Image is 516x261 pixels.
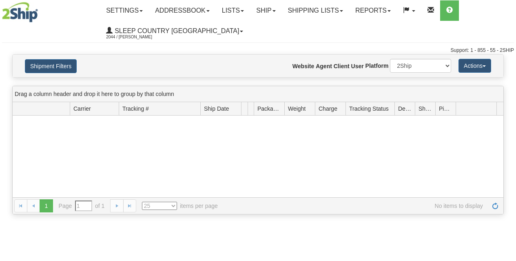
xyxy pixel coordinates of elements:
span: Packages [257,105,281,113]
span: Page of 1 [59,201,105,211]
label: Website [292,62,314,70]
a: Lists [216,0,250,21]
button: Shipment Filters [25,59,77,73]
label: User [351,62,364,70]
div: Support: 1 - 855 - 55 - 2SHIP [2,47,514,54]
label: Client [334,62,350,70]
img: logo2044.jpg [2,2,38,22]
span: Shipment Issues [419,105,432,113]
a: Refresh [489,199,502,212]
span: Tracking # [122,105,149,113]
span: Charge [319,105,337,113]
a: Ship [250,0,281,21]
span: Tracking Status [349,105,389,113]
div: grid grouping header [13,86,503,102]
a: Sleep Country [GEOGRAPHIC_DATA] 2044 / [PERSON_NAME] [100,21,249,41]
label: Platform [365,62,389,70]
span: 1 [40,199,53,212]
a: Reports [349,0,397,21]
span: Delivery Status [398,105,412,113]
button: Actions [458,59,491,73]
span: Pickup Status [439,105,452,113]
span: Ship Date [204,105,229,113]
label: Agent [316,62,332,70]
span: items per page [142,202,218,210]
span: 2044 / [PERSON_NAME] [106,33,167,41]
a: Addressbook [149,0,216,21]
a: Settings [100,0,149,21]
span: Weight [288,105,306,113]
span: Sleep Country [GEOGRAPHIC_DATA] [113,27,239,34]
a: Shipping lists [282,0,349,21]
span: No items to display [229,202,483,210]
span: Carrier [73,105,91,113]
